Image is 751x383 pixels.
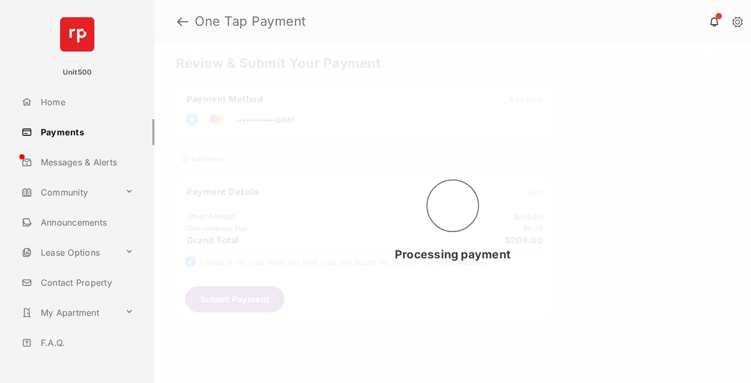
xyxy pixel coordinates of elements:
[17,240,121,265] a: Lease Options
[17,119,154,145] a: Payments
[63,67,92,78] p: Unit500
[17,89,154,115] a: Home
[17,270,154,295] a: Contact Property
[17,209,154,235] a: Announcements
[395,248,511,261] span: Processing payment
[17,149,154,175] a: Messages & Alerts
[17,179,121,205] a: Community
[195,15,306,28] strong: One Tap Payment
[60,17,94,52] img: svg+xml;base64,PHN2ZyB4bWxucz0iaHR0cDovL3d3dy53My5vcmcvMjAwMC9zdmciIHdpZHRoPSI2NCIgaGVpZ2h0PSI2NC...
[17,300,121,326] a: My Apartment
[17,330,154,356] a: F.A.Q.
